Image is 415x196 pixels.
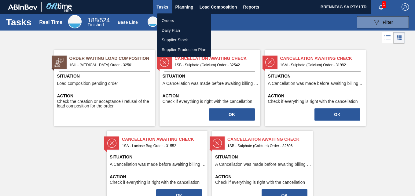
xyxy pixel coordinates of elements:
a: Supplier Production Plan [157,45,211,55]
a: Orders [157,16,211,26]
a: Daily Plan [157,26,211,35]
a: Supplier Stock [157,35,211,45]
